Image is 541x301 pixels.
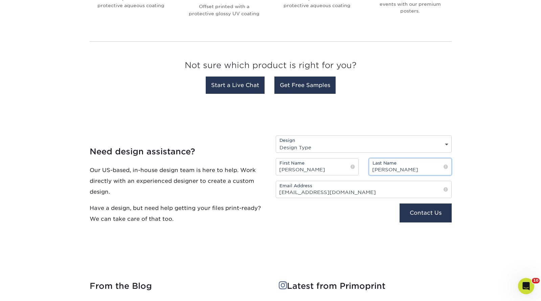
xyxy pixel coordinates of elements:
[518,278,534,294] iframe: Intercom live chat
[186,3,263,17] p: Offset printed with a protective glossy UV coating
[274,77,336,94] a: Get Free Samples
[90,147,266,156] h4: Need design assistance?
[90,202,266,224] p: Have a design, but need help getting your files print-ready? We can take care of that too.
[90,55,452,79] h3: Not sure which product is right for you?
[206,77,265,94] a: Start a Live Chat
[532,278,540,283] span: 10
[279,281,452,291] h4: Latest from Primoprint
[90,281,263,291] h4: From the Blog
[276,203,379,230] iframe: reCAPTCHA
[90,165,266,197] p: Our US-based, in-house design team is here to help. Work directly with an experienced designer to...
[400,203,451,222] button: Contact Us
